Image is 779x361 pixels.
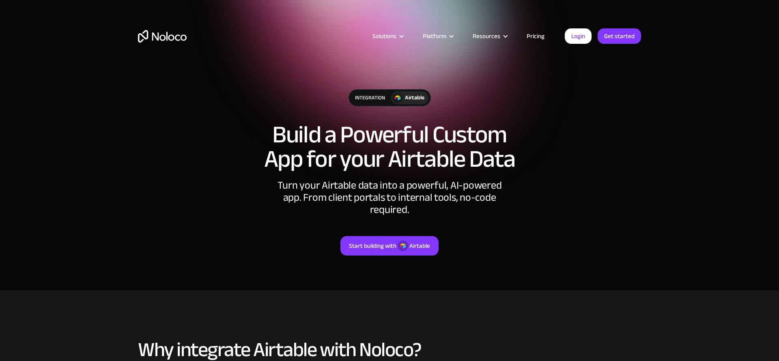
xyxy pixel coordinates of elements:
[473,31,500,41] div: Resources
[463,31,516,41] div: Resources
[516,31,555,41] a: Pricing
[598,28,641,44] a: Get started
[138,122,641,171] h1: Build a Powerful Custom App for your Airtable Data
[349,241,396,251] div: Start building with
[423,31,446,41] div: Platform
[268,179,511,216] div: Turn your Airtable data into a powerful, AI-powered app. From client portals to internal tools, n...
[405,93,424,102] div: Airtable
[349,90,391,106] div: integration
[409,241,430,251] div: Airtable
[340,236,439,256] a: Start building withAirtable
[138,30,187,43] a: home
[362,31,413,41] div: Solutions
[138,339,641,361] h2: Why integrate Airtable with Noloco?
[565,28,592,44] a: Login
[372,31,396,41] div: Solutions
[413,31,463,41] div: Platform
